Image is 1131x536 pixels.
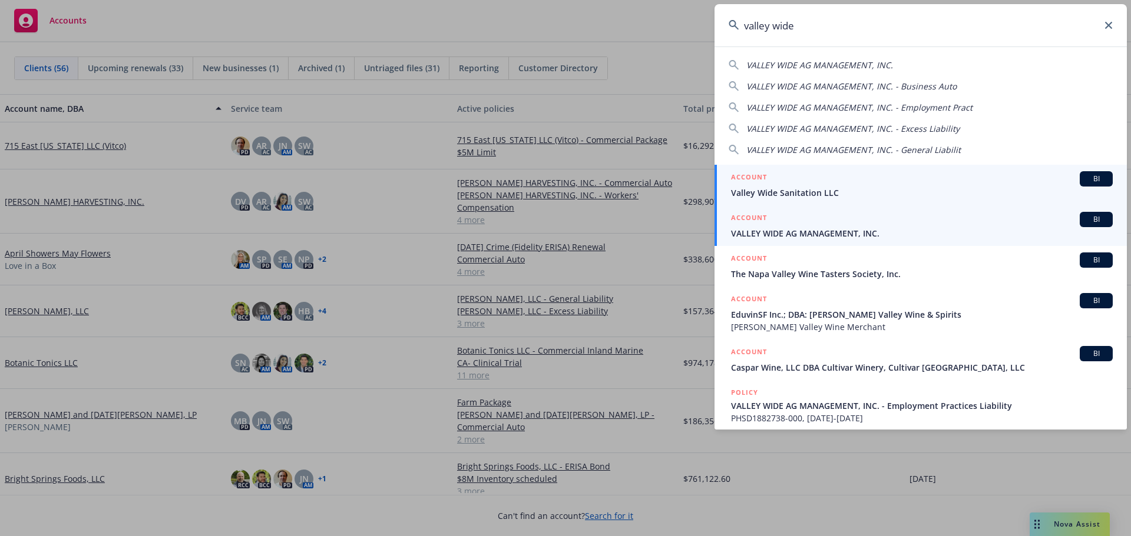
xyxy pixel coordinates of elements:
a: ACCOUNTBIVALLEY WIDE AG MANAGEMENT, INC. [715,205,1127,246]
span: BI [1084,295,1108,306]
a: ACCOUNTBIValley Wide Sanitation LLC [715,165,1127,205]
h5: ACCOUNT [731,293,767,307]
h5: ACCOUNT [731,346,767,360]
span: VALLEY WIDE AG MANAGEMENT, INC. - General Liabilit [746,144,961,155]
span: VALLEY WIDE AG MANAGEMENT, INC. - Excess Liability [746,123,960,134]
a: ACCOUNTBIThe Napa Valley Wine Tasters Society, Inc. [715,246,1127,287]
span: Valley Wide Sanitation LLC [731,187,1113,199]
span: VALLEY WIDE AG MANAGEMENT, INC. - Business Auto [746,81,957,92]
span: The Napa Valley Wine Tasters Society, Inc. [731,268,1113,280]
span: VALLEY WIDE AG MANAGEMENT, INC. - Employment Practices Liability [731,399,1113,412]
h5: ACCOUNT [731,212,767,226]
span: BI [1084,348,1108,359]
span: BI [1084,174,1108,184]
span: PHSD1882738-000, [DATE]-[DATE] [731,412,1113,424]
span: BI [1084,214,1108,225]
a: ACCOUNTBICaspar Wine, LLC DBA Cultivar Winery, Cultivar [GEOGRAPHIC_DATA], LLC [715,339,1127,380]
span: VALLEY WIDE AG MANAGEMENT, INC. - Employment Pract [746,102,973,113]
h5: ACCOUNT [731,252,767,267]
h5: ACCOUNT [731,171,767,185]
span: Caspar Wine, LLC DBA Cultivar Winery, Cultivar [GEOGRAPHIC_DATA], LLC [731,361,1113,374]
h5: POLICY [731,387,758,398]
span: VALLEY WIDE AG MANAGEMENT, INC. [746,59,893,71]
span: VALLEY WIDE AG MANAGEMENT, INC. [731,227,1113,239]
span: BI [1084,255,1108,265]
input: Search... [715,4,1127,46]
span: [PERSON_NAME] Valley Wine Merchant [731,321,1113,333]
a: POLICYVALLEY WIDE AG MANAGEMENT, INC. - Employment Practices LiabilityPHSD1882738-000, [DATE]-[DATE] [715,380,1127,431]
a: ACCOUNTBIEduvinSF Inc.; DBA: [PERSON_NAME] Valley Wine & Spirits[PERSON_NAME] Valley Wine Merchant [715,287,1127,339]
span: EduvinSF Inc.; DBA: [PERSON_NAME] Valley Wine & Spirits [731,308,1113,321]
